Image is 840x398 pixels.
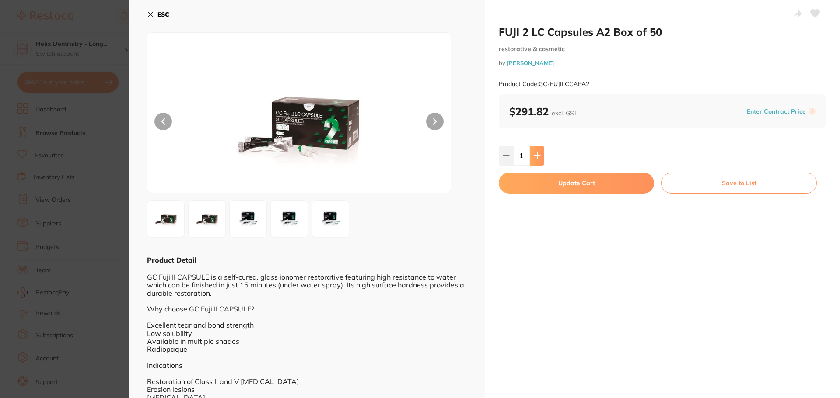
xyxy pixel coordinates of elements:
img: Q0NBUEEyXzIuanBn [191,203,223,235]
img: Q0NBUEEyXzQuanBn [273,203,305,235]
small: restorative & cosmetic [499,45,826,53]
span: excl. GST [552,109,577,117]
a: [PERSON_NAME] [507,59,554,66]
label: i [808,108,815,115]
button: ESC [147,7,169,22]
b: Product Detail [147,256,196,264]
button: Update Cart [499,173,654,194]
small: by [499,60,826,66]
button: Save to List [661,173,817,194]
img: Q0NBUEEyLmpwZw [150,203,182,235]
b: $291.82 [509,105,577,118]
small: Product Code: GC-FUJILCCAPA2 [499,80,589,88]
img: Q0NBUEEyLmpwZw [208,55,390,193]
img: Q0NBUEEyXzMuanBn [232,203,264,235]
button: Enter Contract Price [744,107,808,116]
b: ESC [157,10,169,18]
h2: FUJI 2 LC Capsules A2 Box of 50 [499,25,826,38]
img: Q0NBUEEyXzUuanBn [315,203,346,235]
